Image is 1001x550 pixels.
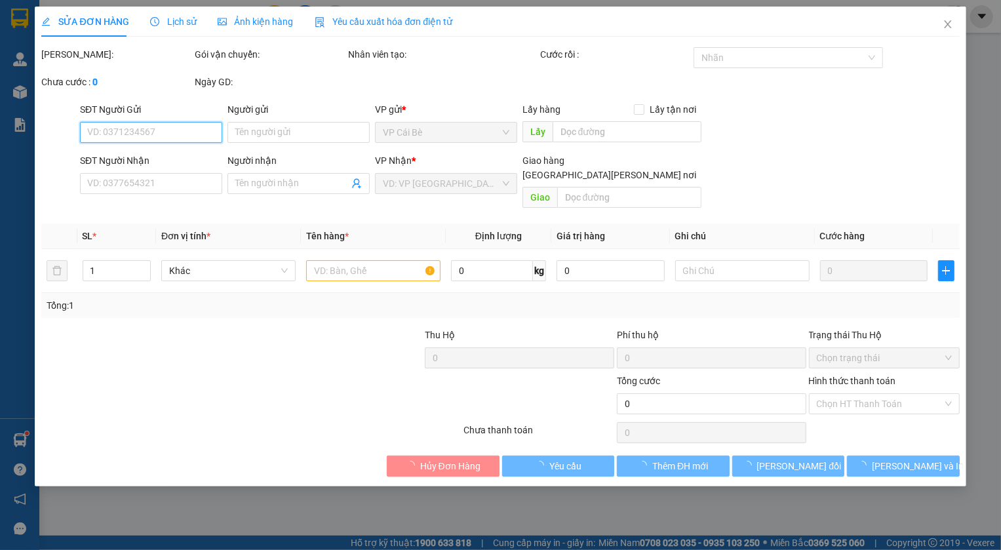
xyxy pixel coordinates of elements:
input: Ghi Chú [675,260,810,281]
div: Gói vận chuyển: [195,47,345,62]
span: Giao hàng [522,155,564,166]
span: Định lượng [475,231,522,241]
span: kg [533,260,546,281]
button: Yêu cầu [502,456,615,477]
span: Ảnh kiện hàng [218,16,294,27]
span: [GEOGRAPHIC_DATA][PERSON_NAME] nơi [517,168,701,182]
input: Dọc đường [553,121,701,142]
b: 0 [92,77,98,87]
div: Trạng thái Thu Hộ [809,328,960,342]
th: Ghi chú [670,224,815,249]
div: SĐT Người Gửi [80,102,222,117]
div: VP gửi [375,102,517,117]
div: Người gửi [227,102,370,117]
input: Dọc đường [557,187,701,208]
span: Giao [522,187,557,208]
span: Lấy hàng [522,104,560,115]
button: Hủy Đơn Hàng [387,456,500,477]
span: loading [638,461,652,470]
div: Chưa thanh toán [462,423,616,446]
button: delete [47,260,68,281]
div: Cước rồi : [540,47,691,62]
span: [PERSON_NAME] và In [872,459,964,473]
span: Lấy tận nơi [644,102,701,117]
span: Lấy [522,121,553,142]
div: Người nhận [227,153,370,168]
button: Close [930,7,966,43]
span: [PERSON_NAME] đổi [757,459,842,473]
button: plus [938,260,954,281]
span: clock-circle [150,17,159,26]
span: plus [939,265,953,276]
span: Đơn vị tính [161,231,210,241]
button: [PERSON_NAME] đổi [732,456,845,477]
span: edit [41,17,50,26]
div: Chưa cước : [41,75,192,89]
span: picture [218,17,227,26]
span: Chọn trạng thái [817,348,952,368]
span: Tên hàng [306,231,349,241]
div: [PERSON_NAME]: [41,47,192,62]
span: Thêm ĐH mới [652,459,708,473]
span: VP Nhận [375,155,412,166]
span: SL [83,231,93,241]
span: Khác [169,261,288,281]
span: user-add [351,178,362,189]
span: Tổng cước [617,376,660,386]
span: loading [857,461,872,470]
div: Phí thu hộ [617,328,806,347]
div: SĐT Người Nhận [80,153,222,168]
span: Cước hàng [820,231,865,241]
span: close [943,19,953,29]
span: Hủy Đơn Hàng [420,459,481,473]
button: Thêm ĐH mới [617,456,730,477]
span: Yêu cầu [549,459,581,473]
span: loading [406,461,420,470]
span: loading [743,461,757,470]
img: icon [315,17,325,28]
label: Hình thức thanh toán [809,376,896,386]
div: Ngày GD: [195,75,345,89]
span: loading [535,461,549,470]
span: VP Cái Bè [383,123,509,142]
input: 0 [820,260,928,281]
span: Lịch sử [150,16,197,27]
span: Yêu cầu xuất hóa đơn điện tử [315,16,453,27]
span: Thu Hộ [425,330,455,340]
button: [PERSON_NAME] và In [847,456,960,477]
div: Nhân viên tạo: [348,47,538,62]
input: VD: Bàn, Ghế [306,260,441,281]
div: Tổng: 1 [47,298,387,313]
span: SỬA ĐƠN HÀNG [41,16,128,27]
span: Giá trị hàng [557,231,605,241]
